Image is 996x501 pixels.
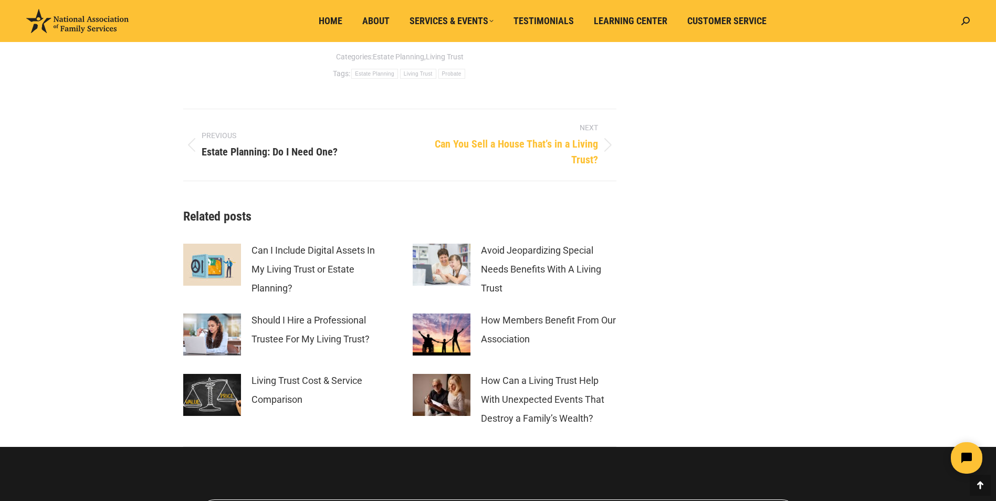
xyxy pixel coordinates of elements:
[351,69,398,79] a: Estate Planning
[362,15,390,27] span: About
[251,311,387,349] a: Should I Hire a Professional Trustee For My Living Trust?
[183,62,616,80] div: Tags:
[481,241,616,298] a: Avoid Jeopardizing Special Needs Benefits With A Living Trust
[481,371,616,428] a: How Can a Living Trust Help With Unexpected Events That Destroy a Family’s Wealth?
[336,51,464,62] span: Categories: ,
[413,374,470,416] a: Post image
[586,11,675,31] a: Learning Center
[415,136,598,168] span: Can You Sell a House That’s in a Living Trust?
[202,144,338,160] span: Estate Planning: Do I Need One?
[594,15,667,27] span: Learning Center
[687,15,767,27] span: Customer Service
[183,374,241,416] a: Post image
[202,130,384,141] span: Previous
[373,53,424,61] a: Estate Planning
[506,11,581,31] a: Testimonials
[413,244,470,286] a: Post image
[183,122,384,168] a: Estate Planning: Do I Need One?
[811,433,991,483] iframe: Tidio Chat
[413,314,470,356] a: Post image
[438,69,465,79] a: Probate
[311,11,350,31] a: Home
[183,244,241,286] a: Post image
[410,15,494,27] span: Services & Events
[183,314,241,356] a: Post image
[415,122,598,133] span: Next
[319,15,342,27] span: Home
[355,11,397,31] a: About
[26,9,129,33] img: National Association of Family Services
[415,122,616,168] a: Can You Sell a House That’s in a Living Trust?
[680,11,774,31] a: Customer Service
[426,53,464,61] a: Living Trust
[251,371,387,409] a: Living Trust Cost & Service Comparison
[183,207,616,225] h3: Related posts
[251,241,387,298] a: Can I Include Digital Assets In My Living Trust or Estate Planning?
[400,69,436,79] a: Living Trust
[513,15,574,27] span: Testimonials
[481,311,616,349] a: How Members Benefit From Our Association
